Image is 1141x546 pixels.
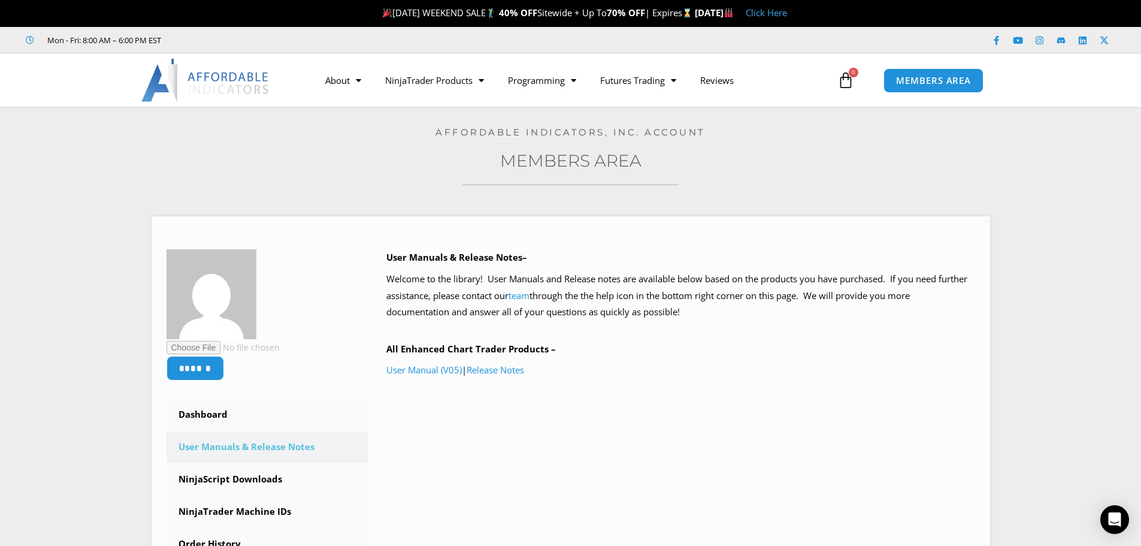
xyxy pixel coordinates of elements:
[380,7,694,19] span: [DATE] WEEKEND SALE Sitewide + Up To | Expires
[178,34,358,46] iframe: Customer reviews powered by Trustpilot
[500,150,641,171] a: Members Area
[695,7,734,19] strong: [DATE]
[167,496,369,527] a: NinjaTrader Machine IDs
[724,8,733,17] img: 🏭
[386,362,975,379] p: |
[683,8,692,17] img: ⌛
[1100,505,1129,534] div: Open Intercom Messenger
[167,399,369,430] a: Dashboard
[386,343,556,355] b: All Enhanced Chart Trader Products –
[386,251,527,263] b: User Manuals & Release Notes–
[499,7,537,19] strong: 40% OFF
[496,67,588,94] a: Programming
[746,7,787,19] a: Click Here
[313,67,373,94] a: About
[167,432,369,463] a: User Manuals & Release Notes
[883,68,983,93] a: MEMBERS AREA
[44,33,161,47] span: Mon - Fri: 8:00 AM – 6:00 PM EST
[486,8,495,17] img: 🏌️‍♂️
[386,364,462,376] a: User Manual (V05)
[435,126,706,138] a: Affordable Indicators, Inc. Account
[141,59,270,102] img: LogoAI | Affordable Indicators – NinjaTrader
[467,364,524,376] a: Release Notes
[383,8,392,17] img: 🎉
[849,68,858,77] span: 0
[588,67,688,94] a: Futures Trading
[373,67,496,94] a: NinjaTrader Products
[386,271,975,321] p: Welcome to the library! User Manuals and Release notes are available below based on the products ...
[509,289,529,301] a: team
[688,67,746,94] a: Reviews
[167,464,369,495] a: NinjaScript Downloads
[313,67,834,94] nav: Menu
[896,76,971,85] span: MEMBERS AREA
[167,249,256,339] img: 95806e82022fb5f7e25d22d0efb6bb6a2a6996a377b9fddfc791baa5ed7ea4a2
[819,63,872,98] a: 0
[607,7,645,19] strong: 70% OFF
